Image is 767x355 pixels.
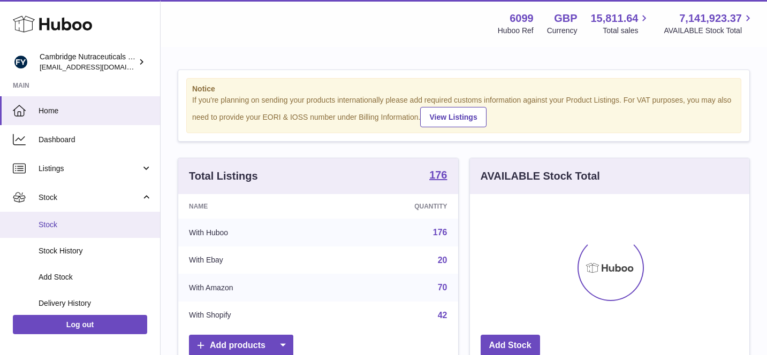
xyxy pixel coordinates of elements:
[547,26,578,36] div: Currency
[603,26,650,36] span: Total sales
[192,84,735,94] strong: Notice
[178,194,331,219] th: Name
[331,194,458,219] th: Quantity
[178,246,331,274] td: With Ebay
[40,63,157,71] span: [EMAIL_ADDRESS][DOMAIN_NAME]
[39,135,152,145] span: Dashboard
[433,228,447,237] a: 176
[40,52,136,72] div: Cambridge Nutraceuticals Ltd
[429,169,447,180] strong: 176
[39,298,152,308] span: Delivery History
[39,192,141,203] span: Stock
[438,283,447,292] a: 70
[39,272,152,282] span: Add Stock
[664,11,754,36] a: 7,141,923.37 AVAILABLE Stock Total
[39,246,152,256] span: Stock History
[498,26,534,36] div: Huboo Ref
[664,26,754,36] span: AVAILABLE Stock Total
[510,11,534,26] strong: 6099
[192,95,735,127] div: If you're planning on sending your products internationally please add required customs informati...
[13,54,29,70] img: huboo@camnutra.com
[39,164,141,174] span: Listings
[39,220,152,230] span: Stock
[679,11,742,26] span: 7,141,923.37
[438,311,447,320] a: 42
[429,169,447,182] a: 176
[554,11,577,26] strong: GBP
[438,256,447,265] a: 20
[39,106,152,116] span: Home
[189,169,258,183] h3: Total Listings
[420,107,486,127] a: View Listings
[590,11,650,36] a: 15,811.64 Total sales
[178,274,331,302] td: With Amazon
[13,315,147,334] a: Log out
[178,219,331,246] td: With Huboo
[178,302,331,329] td: With Shopify
[590,11,638,26] span: 15,811.64
[481,169,600,183] h3: AVAILABLE Stock Total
